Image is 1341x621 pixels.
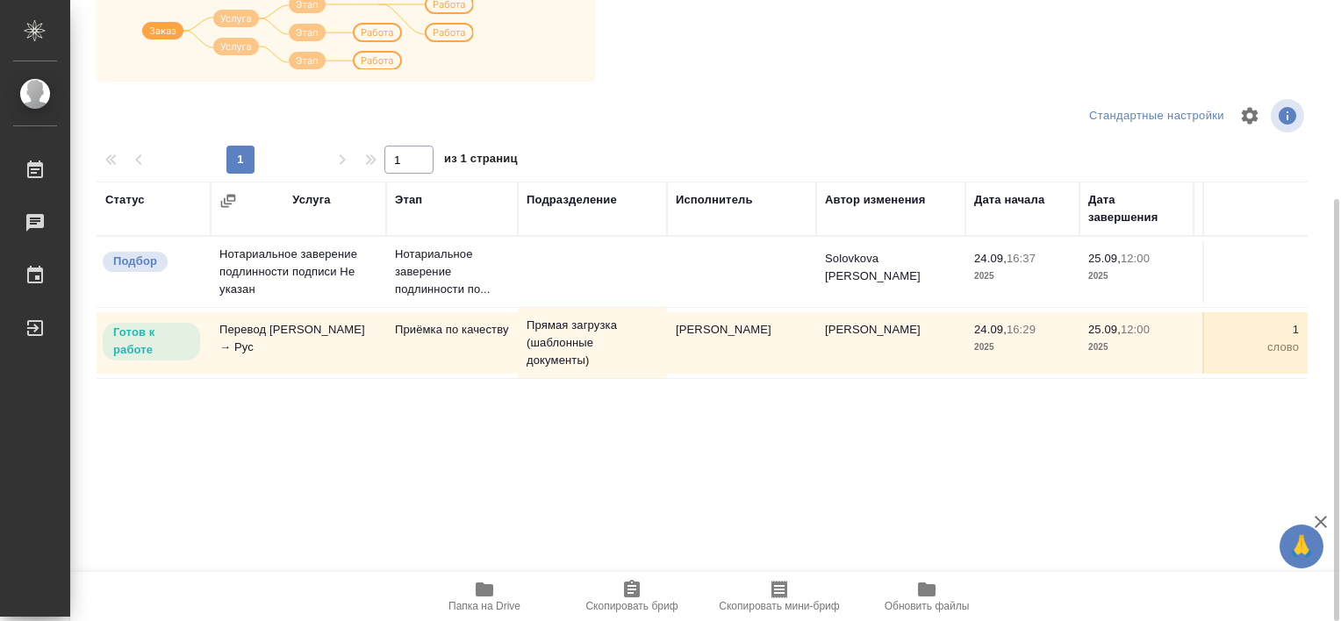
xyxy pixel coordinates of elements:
p: 2025 [1088,268,1185,285]
p: 25.09, [1088,252,1121,265]
p: 2025 [974,268,1071,285]
p: 24.09, [974,252,1007,265]
td: [PERSON_NAME] [667,312,816,374]
td: Прямая загрузка (шаблонные документы) [518,308,667,378]
button: Обновить файлы [853,572,1000,621]
div: Автор изменения [825,191,925,209]
p: Готов к работе [113,324,190,359]
div: Статус [105,191,145,209]
span: Скопировать мини-бриф [719,600,839,612]
td: Перевод [PERSON_NAME] → Рус [211,312,386,374]
div: Услуга [292,191,330,209]
p: 16:37 [1007,252,1036,265]
p: 24.09, [974,323,1007,336]
p: 2025 [974,339,1071,356]
button: Сгруппировать [219,192,237,210]
div: Дата начала [974,191,1044,209]
p: 12:00 [1121,323,1150,336]
td: Нотариальное заверение подлинности подписи Не указан [211,237,386,307]
span: из 1 страниц [444,148,518,174]
button: Скопировать мини-бриф [706,572,853,621]
div: Подразделение [527,191,617,209]
div: split button [1085,103,1229,130]
span: Скопировать бриф [585,600,678,612]
span: Обновить файлы [885,600,970,612]
td: Solovkova [PERSON_NAME] [816,241,965,303]
td: [PERSON_NAME] [816,312,965,374]
span: Посмотреть информацию [1271,99,1308,132]
span: 🙏 [1287,528,1316,565]
span: Настроить таблицу [1229,95,1271,137]
p: 2025 [1088,339,1185,356]
button: Скопировать бриф [558,572,706,621]
button: 🙏 [1280,525,1323,568]
div: Дата завершения [1088,191,1185,226]
p: Приёмка по качеству [395,321,509,339]
span: Папка на Drive [448,600,520,612]
div: Этап [395,191,422,209]
p: 16:29 [1007,323,1036,336]
p: 12:00 [1121,252,1150,265]
button: Папка на Drive [411,572,558,621]
p: 25.09, [1088,323,1121,336]
p: Подбор [113,253,157,270]
div: Исполнитель [676,191,753,209]
p: Нотариальное заверение подлинности по... [395,246,509,298]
